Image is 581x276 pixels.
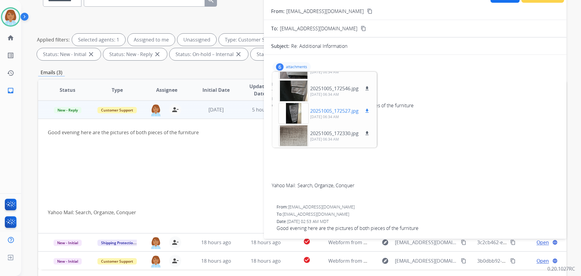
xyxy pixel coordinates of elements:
mat-icon: person_remove [172,239,179,246]
mat-icon: explore [382,257,389,264]
p: Subject: [271,42,289,50]
span: [EMAIL_ADDRESS][DOMAIN_NAME] [283,211,349,217]
span: 18 hours ago [201,258,231,264]
mat-icon: close [235,51,242,58]
span: Initial Date [202,86,230,94]
mat-icon: check_circle [303,256,310,264]
mat-icon: explore [382,239,389,246]
mat-icon: language [552,258,558,264]
span: 3b0dbb92-3f18-4d17-9d68-f9f08e0e5d94 [477,258,569,264]
span: Status [60,86,75,94]
mat-icon: download [364,108,370,114]
div: 6 [276,63,284,71]
span: 18 hours ago [201,239,231,246]
p: From: [271,8,284,15]
span: Assignee [156,86,177,94]
span: 18 hours ago [251,239,281,246]
a: Yahoo Mail: Search, Organize, Conquer [272,182,354,189]
div: From: [277,204,559,210]
span: [EMAIL_ADDRESS][DOMAIN_NAME] [395,257,457,264]
span: Updated Date [246,83,274,97]
p: 0.20.1027RC [547,265,575,272]
div: Good evening here are the pictures of both pieces of the furniture [272,102,559,196]
div: Unassigned [177,34,216,46]
span: Webform from [EMAIL_ADDRESS][DOMAIN_NAME] on [DATE] [328,258,465,264]
mat-icon: person_remove [172,257,179,264]
mat-icon: content_copy [367,8,373,14]
img: agent-avatar [150,255,162,268]
mat-icon: home [7,34,14,42]
div: Status: New - Reply [103,48,167,60]
mat-icon: list_alt [7,52,14,59]
span: New - Reply [54,107,81,113]
div: Date: [272,96,559,102]
span: [EMAIL_ADDRESS][DOMAIN_NAME] [288,204,355,210]
mat-icon: content_copy [361,26,366,31]
p: Re: Additional Information [291,42,347,50]
p: 20251005_172546.jpg [310,85,359,92]
div: Status: New - Initial [37,48,101,60]
p: 20251005_172527.jpg [310,107,359,115]
p: Emails (3) [38,69,65,76]
div: Type: Customer Support [219,34,295,46]
span: Customer Support [97,258,137,264]
span: [EMAIL_ADDRESS][DOMAIN_NAME] [280,25,357,32]
mat-icon: language [552,240,558,245]
span: New - Initial [54,240,82,246]
mat-icon: content_copy [510,240,516,245]
p: [DATE] 06:34 AM [310,92,371,97]
span: New - Initial [54,258,82,264]
mat-icon: inbox [7,87,14,94]
div: Selected agents: 1 [72,34,125,46]
div: To: [277,211,559,217]
p: To: [271,25,278,32]
span: Type [112,86,123,94]
span: 3c2cb462-e3fe-4038-b5ab-21ada8855ac6 [477,239,570,246]
img: agent-avatar [150,236,162,249]
p: [DATE] 06:34 AM [310,137,371,142]
span: 18 hours ago [251,258,281,264]
div: Status: On-hold – Internal [169,48,248,60]
img: avatar [2,8,19,25]
div: Good evening here are the pictures of both pieces of the furniture [48,129,458,223]
p: [EMAIL_ADDRESS][DOMAIN_NAME] [286,8,364,15]
span: 5 hours ago [252,106,279,113]
mat-icon: close [87,51,95,58]
img: agent-avatar [150,104,162,116]
mat-icon: content_copy [461,240,466,245]
span: [DATE] 02:53 AM MDT [287,218,329,224]
mat-icon: content_copy [510,258,516,264]
span: Webform from [EMAIL_ADDRESS][DOMAIN_NAME] on [DATE] [328,239,465,246]
div: To: [272,88,559,95]
p: [DATE] 06:34 AM [310,70,371,75]
mat-icon: content_copy [461,258,466,264]
span: Open [537,257,549,264]
span: Customer Support [97,107,137,113]
span: Shipping Protection [97,240,139,246]
mat-icon: person_remove [172,106,179,113]
div: Date: [277,218,559,224]
mat-icon: download [364,131,370,136]
p: attachments [286,65,307,69]
span: [DATE] [208,106,224,113]
mat-icon: close [154,51,161,58]
div: From: [272,81,559,87]
p: 20251005_172330.jpg [310,130,359,137]
mat-icon: check_circle [303,238,310,245]
mat-icon: download [364,86,370,91]
div: Status: On-hold - Customer [251,48,333,60]
span: Open [537,239,549,246]
p: [DATE] 06:34 AM [310,115,371,119]
a: Yahoo Mail: Search, Organize, Conquer [48,209,136,216]
div: Assigned to me [128,34,175,46]
span: [EMAIL_ADDRESS][DOMAIN_NAME] [395,239,457,246]
p: Applied filters: [37,36,70,43]
mat-icon: history [7,69,14,77]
